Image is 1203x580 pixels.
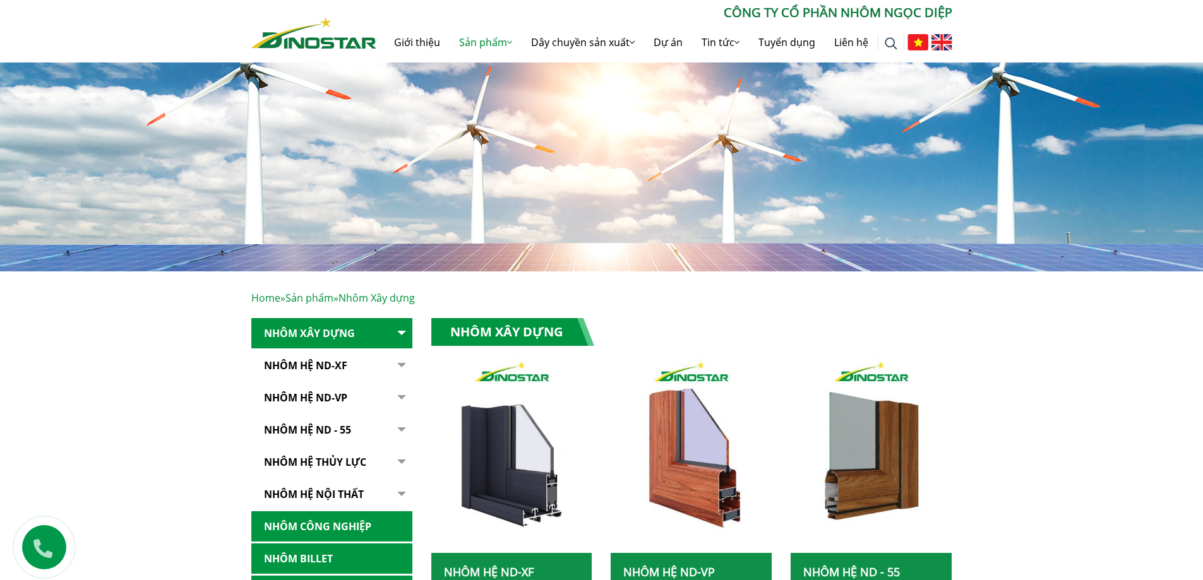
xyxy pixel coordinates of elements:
[251,291,415,305] span: » »
[251,415,412,446] a: NHÔM HỆ ND - 55
[251,17,376,49] img: Nhôm Dinostar
[251,318,412,349] a: Nhôm Xây dựng
[285,291,333,305] a: Sản phẩm
[251,511,412,542] a: Nhôm Công nghiệp
[431,356,592,553] img: nhom xay dung
[251,479,412,510] a: Nhôm hệ nội thất
[825,22,878,62] a: Liên hệ
[692,22,749,62] a: Tin tức
[376,3,952,22] p: CÔNG TY CỔ PHẦN NHÔM NGỌC DIỆP
[251,291,280,305] a: Home
[338,291,415,305] span: Nhôm Xây dựng
[907,34,928,50] img: Tiếng Việt
[431,318,594,346] h1: Nhôm Xây dựng
[450,22,522,62] a: Sản phẩm
[931,34,952,50] img: English
[251,543,412,574] a: Nhôm Billet
[791,356,952,553] img: nhom xay dung
[623,564,715,579] a: Nhôm Hệ ND-VP
[251,447,412,478] a: Nhôm hệ thủy lực
[749,22,825,62] a: Tuyển dụng
[385,22,450,62] a: Giới thiệu
[803,564,900,579] a: NHÔM HỆ ND - 55
[251,350,412,381] a: Nhôm Hệ ND-XF
[522,22,644,62] a: Dây chuyền sản xuất
[644,22,692,62] a: Dự án
[885,37,897,50] img: search
[611,356,772,553] img: nhom xay dung
[444,564,534,579] a: Nhôm Hệ ND-XF
[251,382,412,413] a: Nhôm Hệ ND-VP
